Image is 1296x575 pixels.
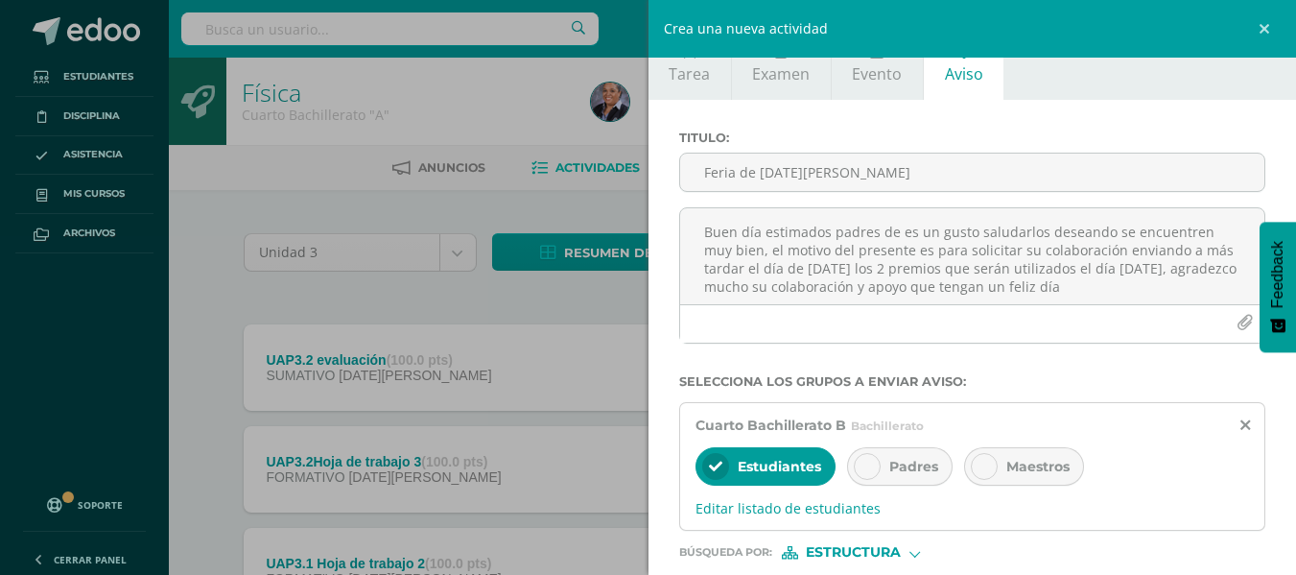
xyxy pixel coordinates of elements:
[782,546,926,560] div: [object Object]
[832,26,923,100] a: Evento
[738,458,821,475] span: Estudiantes
[695,499,1250,517] span: Editar listado de estudiantes
[889,458,938,475] span: Padres
[924,26,1003,100] a: Aviso
[648,26,731,100] a: Tarea
[669,63,710,84] span: Tarea
[732,26,831,100] a: Examen
[752,63,810,84] span: Examen
[679,547,772,558] span: Búsqueda por :
[1006,458,1070,475] span: Maestros
[680,208,1265,304] textarea: Buen día estimados padres de es un gusto saludarlos deseando se encuentren muy bien, el motivo de...
[679,374,1266,389] label: Selecciona los grupos a enviar aviso :
[680,154,1265,191] input: Titulo
[806,547,901,558] span: Estructura
[945,63,983,84] span: Aviso
[679,131,1266,145] label: Titulo :
[695,417,846,434] span: Cuarto Bachillerato B
[851,419,924,433] span: Bachillerato
[1260,222,1296,352] button: Feedback - Mostrar encuesta
[1269,241,1286,308] span: Feedback
[852,63,902,84] span: Evento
